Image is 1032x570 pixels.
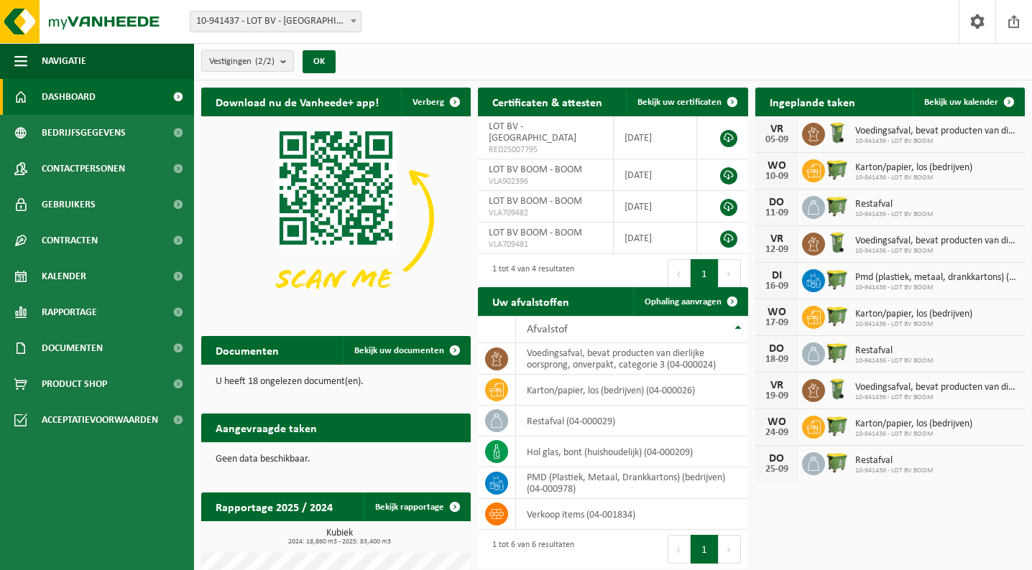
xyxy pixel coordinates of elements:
[614,116,697,159] td: [DATE]
[691,259,719,288] button: 1
[855,162,972,174] span: Karton/papier, los (bedrijven)
[763,123,791,135] div: VR
[216,454,456,464] p: Geen data beschikbaar.
[855,137,1018,146] span: 10-941436 - LOT BV BOOM
[516,436,747,467] td: hol glas, bont (huishoudelijk) (04-000209)
[825,230,849,255] img: WB-0140-HPE-GN-50
[855,247,1018,256] span: 10-941436 - LOT BV BOOM
[855,430,972,439] span: 10-941436 - LOT BV BOOM
[763,307,791,318] div: WO
[855,382,1018,393] span: Voedingsafval, bevat producten van dierlijke oorsprong, onverpakt, categorie 3
[855,345,934,357] span: Restafval
[209,51,275,73] span: Vestigingen
[855,419,972,430] span: Karton/papier, los (bedrijven)
[855,126,1018,137] span: Voedingsafval, bevat producten van dierlijke oorsprong, onverpakt, categorie 3
[489,164,582,175] span: LOT BV BOOM - BOOM
[208,538,471,546] span: 2024: 18,860 m3 - 2025: 83,400 m3
[855,284,1018,292] span: 10-941436 - LOT BV BOOM
[201,88,393,116] h2: Download nu de Vanheede+ app!
[855,467,934,475] span: 10-941436 - LOT BV BOOM
[763,233,791,245] div: VR
[42,330,103,366] span: Documenten
[516,406,747,436] td: restafval (04-000029)
[201,336,293,364] h2: Documenten
[485,533,574,565] div: 1 tot 6 van 6 resultaten
[42,43,86,79] span: Navigatie
[825,267,849,291] img: WB-1100-HPE-GN-50
[201,414,331,441] h2: Aangevraagde taken
[42,115,126,151] span: Bedrijfsgegevens
[516,467,747,499] td: PMD (Plastiek, Metaal, Drankkartons) (bedrijven) (04-000978)
[516,375,747,406] td: karton/papier, los (bedrijven) (04-000026)
[343,336,469,365] a: Bekijk uw documenten
[825,157,849,182] img: WB-1100-HPE-GN-50
[190,11,361,32] span: 10-941437 - LOT BV - ANTWERPEN
[614,223,697,254] td: [DATE]
[637,98,722,107] span: Bekijk uw certificaten
[478,88,617,116] h2: Certificaten & attesten
[825,304,849,328] img: WB-1100-HPE-GN-50
[516,499,747,530] td: verkoop items (04-001834)
[668,259,691,288] button: Previous
[763,245,791,255] div: 12-09
[855,272,1018,284] span: Pmd (plastiek, metaal, drankkartons) (bedrijven)
[855,320,972,329] span: 10-941436 - LOT BV BOOM
[755,88,870,116] h2: Ingeplande taken
[485,258,574,289] div: 1 tot 4 van 4 resultaten
[763,270,791,281] div: DI
[763,380,791,391] div: VR
[763,281,791,291] div: 16-09
[763,197,791,208] div: DO
[42,151,125,187] span: Contactpersonen
[201,116,471,319] img: Download de VHEPlus App
[303,50,336,73] button: OK
[825,450,849,475] img: WB-1100-HPE-GN-50
[626,88,747,116] a: Bekijk uw certificaten
[208,528,471,546] h3: Kubiek
[516,343,747,375] td: voedingsafval, bevat producten van dierlijke oorsprong, onverpakt, categorie 3 (04-000024)
[924,98,998,107] span: Bekijk uw kalender
[614,191,697,223] td: [DATE]
[825,414,849,438] img: WB-1100-HPE-GN-50
[719,535,741,564] button: Next
[763,391,791,401] div: 19-09
[855,174,972,182] span: 10-941436 - LOT BV BOOM
[855,235,1018,247] span: Voedingsafval, bevat producten van dierlijke oorsprong, onverpakt, categorie 3
[825,121,849,145] img: WB-0140-HPE-GN-50
[763,464,791,475] div: 25-09
[489,196,582,207] span: LOT BV BOOM - BOOM
[201,50,294,72] button: Vestigingen(2/2)
[42,187,96,223] span: Gebruikers
[354,346,444,355] span: Bekijk uw documenten
[42,258,86,294] span: Kalender
[719,259,741,288] button: Next
[42,223,98,258] span: Contracten
[763,453,791,464] div: DO
[645,297,722,307] span: Ophaling aanvragen
[763,416,791,428] div: WO
[855,357,934,365] span: 10-941436 - LOT BV BOOM
[691,535,719,564] button: 1
[763,355,791,365] div: 18-09
[489,228,582,238] span: LOT BV BOOM - BOOM
[614,159,697,191] td: [DATE]
[42,366,107,402] span: Product Shop
[668,535,691,564] button: Previous
[763,172,791,182] div: 10-09
[913,88,1023,116] a: Bekijk uw kalender
[763,160,791,172] div: WO
[763,343,791,355] div: DO
[478,287,584,315] h2: Uw afvalstoffen
[364,492,469,521] a: Bekijk rapportage
[489,144,602,156] span: RED25007795
[633,287,747,316] a: Ophaling aanvragen
[763,135,791,145] div: 05-09
[401,88,469,116] button: Verberg
[489,239,602,251] span: VLA709481
[763,428,791,438] div: 24-09
[825,194,849,218] img: WB-1100-HPE-GN-50
[855,210,934,219] span: 10-941436 - LOT BV BOOM
[42,294,97,330] span: Rapportage
[42,402,158,438] span: Acceptatievoorwaarden
[489,207,602,219] span: VLA709482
